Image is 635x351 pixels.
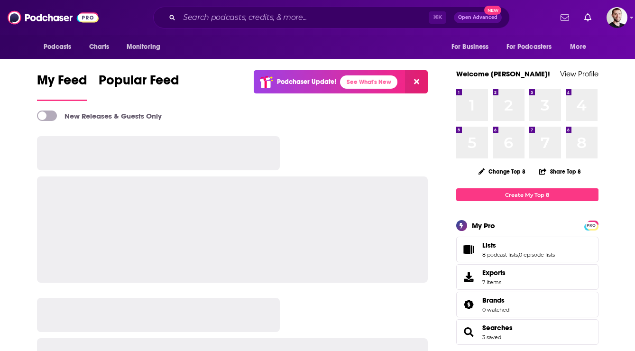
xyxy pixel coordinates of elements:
[482,251,518,258] a: 8 podcast lists
[519,251,555,258] a: 0 episode lists
[120,38,173,56] button: open menu
[37,72,87,94] span: My Feed
[482,306,509,313] a: 0 watched
[445,38,501,56] button: open menu
[454,12,502,23] button: Open AdvancedNew
[89,40,110,54] span: Charts
[586,222,597,229] a: PRO
[8,9,99,27] img: Podchaser - Follow, Share and Rate Podcasts
[607,7,627,28] button: Show profile menu
[482,296,509,305] a: Brands
[451,40,489,54] span: For Business
[44,40,72,54] span: Podcasts
[456,292,598,317] span: Brands
[580,9,595,26] a: Show notifications dropdown
[456,237,598,262] span: Lists
[456,264,598,290] a: Exports
[570,40,586,54] span: More
[482,296,505,305] span: Brands
[482,241,496,249] span: Lists
[607,7,627,28] span: Logged in as jaheld24
[127,40,160,54] span: Monitoring
[518,251,519,258] span: ,
[607,7,627,28] img: User Profile
[456,188,598,201] a: Create My Top 8
[506,40,552,54] span: For Podcasters
[277,78,336,86] p: Podchaser Update!
[484,6,501,15] span: New
[179,10,429,25] input: Search podcasts, credits, & more...
[37,38,84,56] button: open menu
[99,72,179,94] span: Popular Feed
[458,15,497,20] span: Open Advanced
[482,323,513,332] a: Searches
[456,319,598,345] span: Searches
[37,111,162,121] a: New Releases & Guests Only
[460,270,479,284] span: Exports
[482,241,555,249] a: Lists
[456,69,550,78] a: Welcome [PERSON_NAME]!
[482,279,506,286] span: 7 items
[429,11,446,24] span: ⌘ K
[153,7,510,28] div: Search podcasts, credits, & more...
[563,38,598,56] button: open menu
[99,72,179,101] a: Popular Feed
[340,75,397,89] a: See What's New
[473,166,532,177] button: Change Top 8
[557,9,573,26] a: Show notifications dropdown
[460,325,479,339] a: Searches
[482,268,506,277] span: Exports
[539,162,581,181] button: Share Top 8
[460,298,479,311] a: Brands
[560,69,598,78] a: View Profile
[460,243,479,256] a: Lists
[500,38,566,56] button: open menu
[472,221,495,230] div: My Pro
[37,72,87,101] a: My Feed
[482,334,501,341] a: 3 saved
[83,38,115,56] a: Charts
